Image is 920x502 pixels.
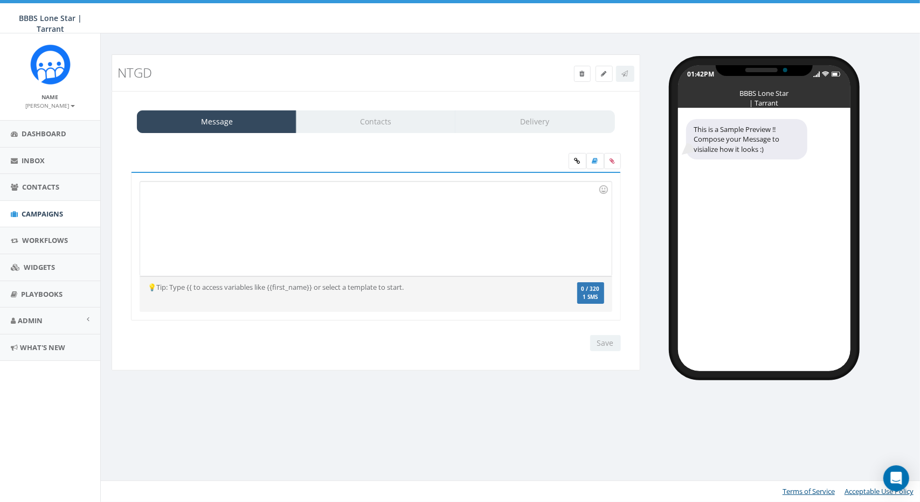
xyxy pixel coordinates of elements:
span: Edit Campaign [601,69,607,78]
small: [PERSON_NAME] [26,102,75,109]
div: BBBS Lone Star | Tarrant [737,88,791,94]
div: This is a Sample Preview !! Compose your Message to visialize how it looks :) [686,119,807,160]
div: 01:42PM [688,69,715,79]
div: Use the TAB key to insert emoji faster [597,183,610,196]
img: Rally_Corp_Icon_1.png [30,44,71,85]
span: Attach your media [604,153,621,169]
span: Dashboard [22,129,66,138]
span: BBBS Lone Star | Tarrant [19,13,82,34]
span: Admin [18,316,43,325]
h3: NTGD [117,66,501,80]
small: Name [42,93,59,101]
span: What's New [20,343,65,352]
div: 💡Tip: Type {{ to access variables like {{first_name}} or select a template to start. [140,282,534,292]
a: Terms of Service [783,486,835,496]
a: Acceptable Use Policy [845,486,914,496]
span: Workflows [22,235,68,245]
div: Open Intercom Messenger [883,465,909,491]
span: Contacts [22,182,59,192]
a: Message [137,110,296,133]
span: Delete Campaign [580,69,585,78]
span: Widgets [24,262,55,272]
span: 0 / 320 [582,285,600,292]
span: 1 SMS [582,295,600,300]
span: Inbox [22,156,45,165]
a: [PERSON_NAME] [26,100,75,110]
label: Insert Template Text [586,153,604,169]
span: Playbooks [21,289,63,299]
span: Campaigns [22,209,63,219]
